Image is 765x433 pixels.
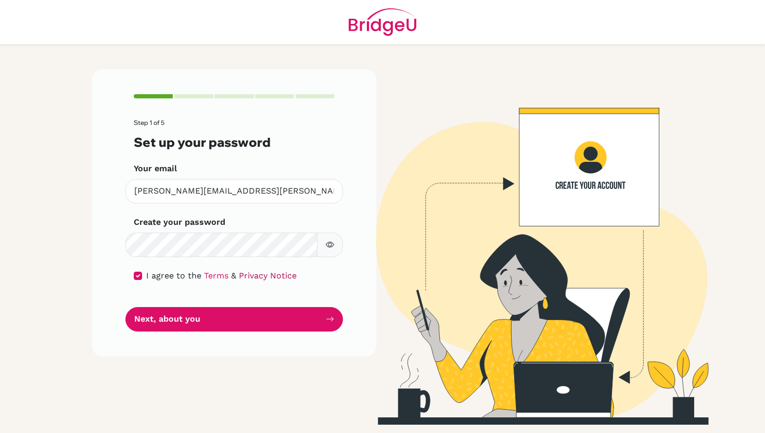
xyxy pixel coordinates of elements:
span: & [231,271,236,281]
label: Create your password [134,216,225,228]
span: Step 1 of 5 [134,119,164,126]
a: Terms [204,271,228,281]
input: Insert your email* [125,179,343,203]
a: Privacy Notice [239,271,297,281]
button: Next, about you [125,307,343,332]
h3: Set up your password [134,135,335,150]
span: I agree to the [146,271,201,281]
label: Your email [134,162,177,175]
